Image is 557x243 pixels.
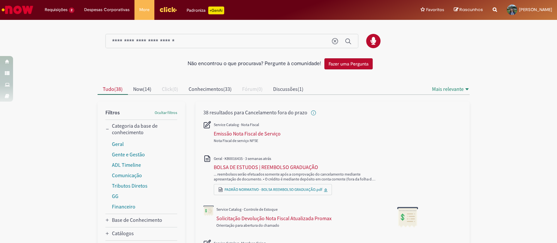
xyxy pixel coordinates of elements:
[84,7,130,13] span: Despesas Corporativas
[139,7,149,13] span: More
[519,7,552,12] span: [PERSON_NAME]
[426,7,444,13] span: Favoritos
[45,7,68,13] span: Requisições
[454,7,483,13] a: Rascunhos
[159,5,177,14] img: click_logo_yellow_360x200.png
[69,7,74,13] span: 2
[459,7,483,13] span: Rascunhos
[1,3,34,16] img: ServiceNow
[188,61,321,67] h2: Não encontrou o que procurava? Pergunte à comunidade!
[324,58,373,69] button: Fazer uma Pergunta
[187,7,224,14] div: Padroniza
[208,7,224,14] p: +GenAi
